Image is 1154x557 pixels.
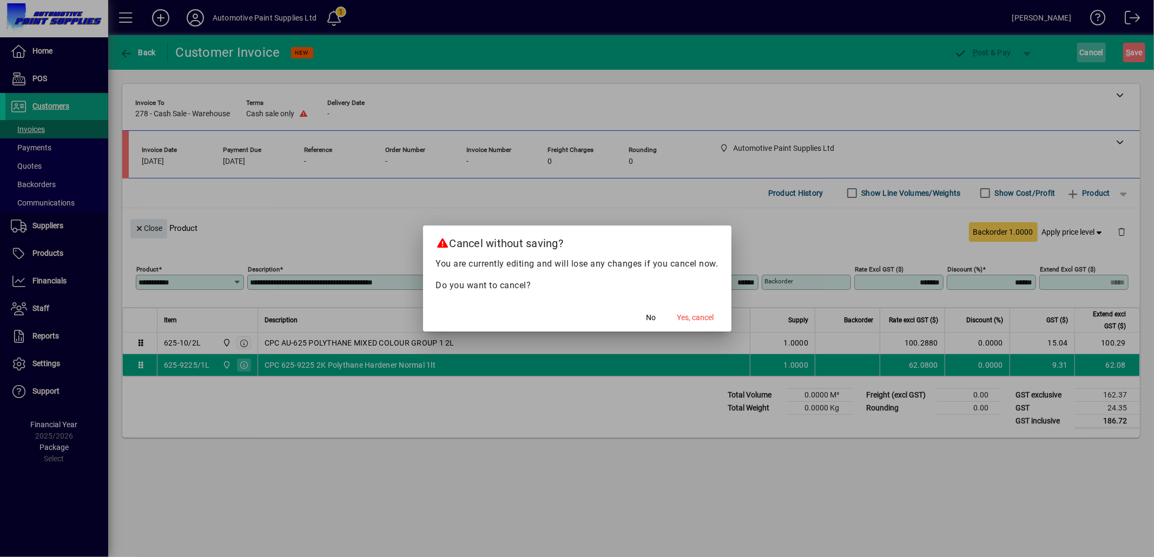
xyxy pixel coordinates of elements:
p: Do you want to cancel? [436,279,718,292]
span: No [647,312,656,323]
button: Yes, cancel [673,308,718,327]
span: Yes, cancel [677,312,714,323]
button: No [634,308,669,327]
h2: Cancel without saving? [423,226,731,257]
p: You are currently editing and will lose any changes if you cancel now. [436,257,718,270]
